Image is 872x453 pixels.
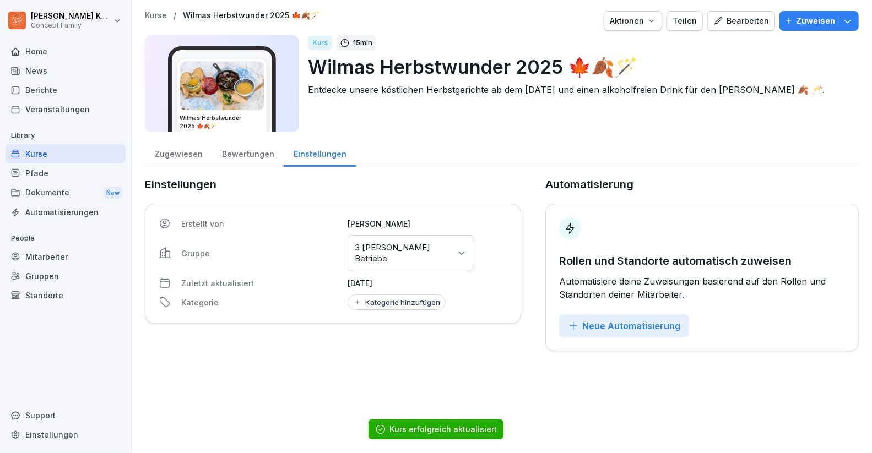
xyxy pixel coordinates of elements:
[707,11,775,31] button: Bearbeiten
[181,297,341,308] p: Kategorie
[6,425,126,444] a: Einstellungen
[559,253,845,269] p: Rollen und Standorte automatisch zuweisen
[348,277,507,289] p: [DATE]
[6,100,126,119] a: Veranstaltungen
[145,11,167,20] a: Kurse
[31,12,111,21] p: [PERSON_NAME] Komarov
[6,144,126,163] a: Kurse
[6,183,126,203] div: Dokumente
[6,406,126,425] div: Support
[308,53,850,81] p: Wilmas Herbstwunder 2025 🍁🍂🪄
[104,187,122,199] div: New
[284,139,356,167] a: Einstellungen
[389,424,497,435] div: Kurs erfolgreich aktualisiert
[181,277,341,289] p: Zuletzt aktualisiert
[31,21,111,29] p: Concept Family
[174,11,176,20] p: /
[545,176,633,193] p: Automatisierung
[6,247,126,266] a: Mitarbeiter
[568,320,680,332] div: Neue Automatisierung
[355,242,451,264] p: 3 [PERSON_NAME] Betriebe
[6,80,126,100] a: Berichte
[308,83,850,96] p: Entdecke unsere köstlichen Herbstgerichte ab dem [DATE] und einen alkoholfreien Drink für den [PE...
[6,42,126,61] a: Home
[779,11,859,31] button: Zuweisen
[667,11,703,31] button: Teilen
[6,286,126,305] a: Standorte
[6,163,126,183] a: Pfade
[713,15,769,27] div: Bearbeiten
[673,15,697,27] div: Teilen
[348,294,446,310] button: Kategorie hinzufügen
[796,15,835,27] p: Zuweisen
[348,218,507,230] p: [PERSON_NAME]
[145,139,212,167] a: Zugewiesen
[181,248,341,259] p: Gruppe
[6,230,126,247] p: People
[6,183,126,203] a: DokumenteNew
[308,36,332,50] div: Kurs
[353,298,440,307] div: Kategorie hinzufügen
[610,15,656,27] div: Aktionen
[180,114,264,130] h3: Wilmas Herbstwunder 2025 🍁🍂🪄
[559,275,845,301] p: Automatisiere deine Zuweisungen basierend auf den Rollen und Standorten deiner Mitarbeiter.
[6,127,126,144] p: Library
[183,11,319,20] a: Wilmas Herbstwunder 2025 🍁🍂🪄
[181,218,341,230] p: Erstellt von
[180,62,264,110] img: v746e0paqtf9obk4lsso3w1h.png
[145,176,521,193] p: Einstellungen
[353,37,372,48] p: 15 min
[212,139,284,167] a: Bewertungen
[559,314,689,337] button: Neue Automatisierung
[604,11,662,31] button: Aktionen
[6,203,126,222] a: Automatisierungen
[6,266,126,286] a: Gruppen
[6,61,126,80] a: News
